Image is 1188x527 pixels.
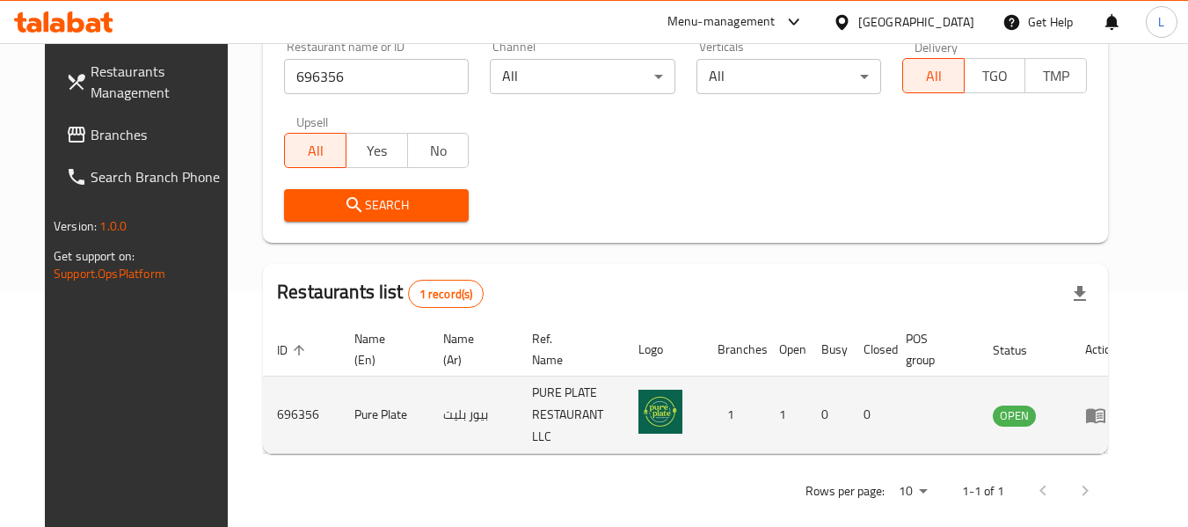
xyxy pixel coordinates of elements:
td: 1 [765,377,807,454]
button: TGO [964,58,1026,93]
a: Restaurants Management [52,50,244,113]
button: Yes [346,133,408,168]
div: Export file [1059,273,1101,315]
button: TMP [1024,58,1087,93]
span: 1.0.0 [99,215,127,238]
a: Support.OpsPlatform [54,262,165,285]
img: Pure Plate [638,390,682,434]
th: Closed [849,323,892,377]
h2: Restaurants list [277,279,484,308]
span: Name (En) [354,328,408,370]
td: بيور بليت [429,377,518,454]
button: All [902,58,965,93]
span: Version: [54,215,97,238]
td: 696356 [263,377,340,454]
th: Branches [703,323,765,377]
td: Pure Plate [340,377,429,454]
span: OPEN [993,406,1036,426]
span: POS group [906,328,958,370]
button: All [284,133,346,168]
td: 0 [807,377,849,454]
td: 0 [849,377,892,454]
td: 1 [703,377,765,454]
div: Menu [1085,405,1118,426]
td: PURE PLATE RESTAURANT LLC [518,377,624,454]
span: Restaurants Management [91,61,230,103]
span: Yes [353,138,401,164]
span: All [910,63,958,89]
span: L [1158,12,1164,32]
a: Search Branch Phone [52,156,244,198]
span: ID [277,340,310,361]
div: All [696,59,881,94]
p: 1-1 of 1 [962,480,1004,502]
p: Rows per page: [805,480,885,502]
span: Name (Ar) [443,328,497,370]
div: All [490,59,674,94]
span: Branches [91,124,230,145]
label: Delivery [915,40,958,53]
div: Total records count [408,280,485,308]
span: TGO [972,63,1019,89]
div: [GEOGRAPHIC_DATA] [858,12,974,32]
th: Open [765,323,807,377]
button: No [407,133,470,168]
button: Search [284,189,469,222]
span: No [415,138,463,164]
div: OPEN [993,406,1036,427]
span: Ref. Name [532,328,603,370]
span: All [292,138,339,164]
span: TMP [1032,63,1080,89]
input: Search for restaurant name or ID.. [284,59,469,94]
th: Logo [624,323,703,377]
th: Action [1071,323,1132,377]
th: Busy [807,323,849,377]
span: 1 record(s) [409,286,484,303]
a: Branches [52,113,244,156]
span: Get support on: [54,245,135,267]
div: Rows per page: [892,479,934,505]
span: Search [298,194,455,216]
span: Status [993,340,1050,361]
div: Menu-management [667,11,776,33]
table: enhanced table [263,323,1132,454]
span: Search Branch Phone [91,166,230,187]
label: Upsell [296,115,329,128]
